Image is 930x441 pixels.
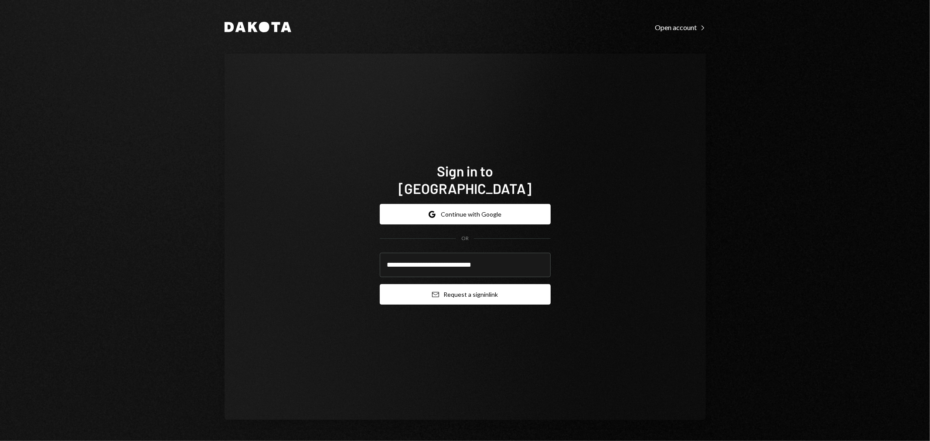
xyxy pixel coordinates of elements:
div: Open account [655,23,706,32]
button: Request a signinlink [380,284,551,305]
button: Continue with Google [380,204,551,224]
div: OR [461,235,469,242]
h1: Sign in to [GEOGRAPHIC_DATA] [380,162,551,197]
a: Open account [655,22,706,32]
